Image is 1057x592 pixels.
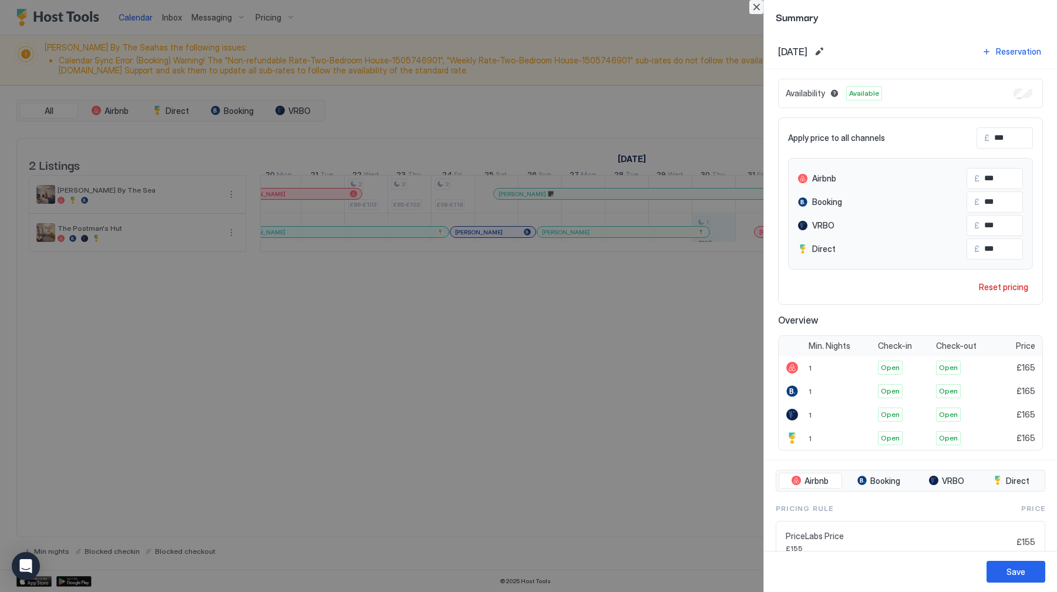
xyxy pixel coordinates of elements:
[987,561,1045,583] button: Save
[1016,386,1035,396] span: £165
[776,470,1045,492] div: tab-group
[786,544,1012,553] span: £155
[974,173,979,184] span: £
[939,362,958,373] span: Open
[804,476,829,486] span: Airbnb
[1021,503,1045,514] span: Price
[881,409,900,420] span: Open
[936,341,977,351] span: Check-out
[809,387,812,396] span: 1
[812,197,842,207] span: Booking
[1016,433,1035,443] span: £165
[812,173,836,184] span: Airbnb
[939,433,958,443] span: Open
[974,244,979,254] span: £
[827,86,841,100] button: Blocked dates override all pricing rules and remain unavailable until manually unblocked
[786,531,1012,541] span: PriceLabs Price
[809,364,812,372] span: 1
[778,314,1043,326] span: Overview
[870,476,900,486] span: Booking
[974,279,1033,295] button: Reset pricing
[1006,566,1025,578] div: Save
[812,220,834,231] span: VRBO
[916,473,978,489] button: VRBO
[974,197,979,207] span: £
[939,409,958,420] span: Open
[881,386,900,396] span: Open
[996,45,1041,58] div: Reservation
[776,503,833,514] span: Pricing Rule
[809,341,850,351] span: Min. Nights
[881,362,900,373] span: Open
[1006,476,1029,486] span: Direct
[1016,409,1035,420] span: £165
[844,473,914,489] button: Booking
[809,411,812,419] span: 1
[1016,537,1035,547] span: £155
[979,473,1042,489] button: Direct
[980,43,1043,59] button: Reservation
[881,433,900,443] span: Open
[809,434,812,443] span: 1
[1016,341,1035,351] span: Price
[942,476,964,486] span: VRBO
[979,281,1028,293] div: Reset pricing
[788,133,885,143] span: Apply price to all channels
[939,386,958,396] span: Open
[812,244,836,254] span: Direct
[778,46,807,58] span: [DATE]
[984,133,989,143] span: £
[12,552,40,580] div: Open Intercom Messenger
[1016,362,1035,373] span: £165
[776,9,1045,24] span: Summary
[786,88,825,99] span: Availability
[849,88,879,99] span: Available
[974,220,979,231] span: £
[812,45,826,59] button: Edit date range
[878,341,912,351] span: Check-in
[779,473,842,489] button: Airbnb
